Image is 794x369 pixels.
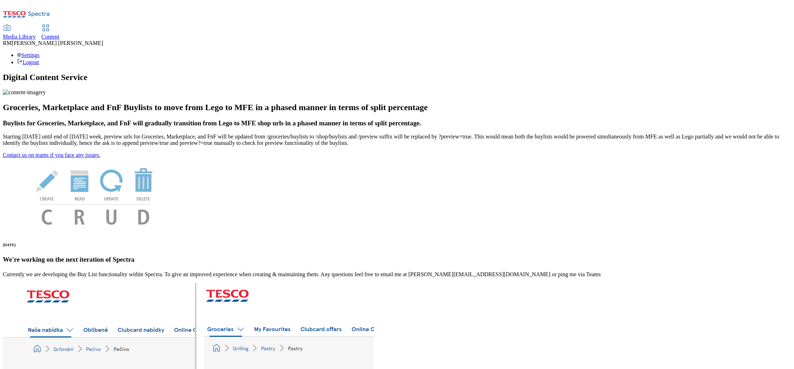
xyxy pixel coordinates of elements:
h1: Digital Content Service [3,73,791,82]
span: [PERSON_NAME] [PERSON_NAME] [12,40,103,46]
p: Starting [DATE] until end of [DATE] week, preview urls for Groceries, Marketplace, and FnF will b... [3,134,791,146]
h3: Buylists for Groceries, Marketplace, and FnF will gradually transition from Lego to MFE shop urls... [3,119,791,127]
a: Content [41,25,60,40]
p: Currently we are developing the Buy List functionality within Spectra. To give an improved experi... [3,271,791,278]
span: RM [3,40,12,46]
span: Content [41,34,60,40]
h3: We're working on the next iteration of Spectra [3,256,791,263]
a: Settings [17,52,40,58]
img: content-imagery [3,89,46,96]
a: Contact us on teams if you face any issues. [3,152,100,158]
span: Media Library [3,34,36,40]
img: News Image [3,158,187,232]
h2: Groceries, Marketplace and FnF Buylists to move from Lego to MFE in a phased manner in terms of s... [3,103,791,112]
a: Media Library [3,25,36,40]
a: Logout [17,59,39,65]
h6: [DATE] [3,243,791,247]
